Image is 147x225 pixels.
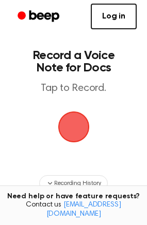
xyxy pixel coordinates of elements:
[58,111,89,142] img: Beep Logo
[19,49,128,74] h1: Record a Voice Note for Docs
[6,201,141,219] span: Contact us
[46,201,121,218] a: [EMAIL_ADDRESS][DOMAIN_NAME]
[10,7,69,27] a: Beep
[39,175,107,192] button: Recording History
[19,82,128,95] p: Tap to Record.
[91,4,137,29] a: Log in
[54,179,101,188] span: Recording History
